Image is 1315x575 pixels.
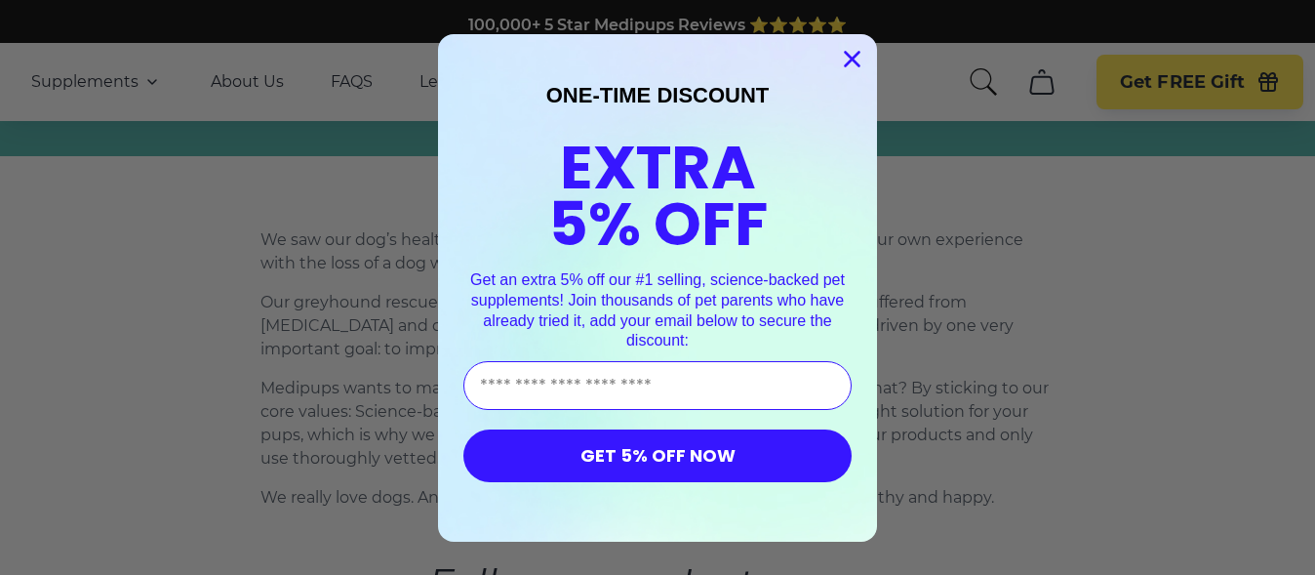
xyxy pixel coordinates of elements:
[470,271,845,349] span: Get an extra 5% off our #1 selling, science-backed pet supplements! Join thousands of pet parents...
[835,42,869,76] button: Close dialog
[463,430,852,482] button: GET 5% OFF NOW
[548,182,768,267] span: 5% OFF
[560,125,756,210] span: EXTRA
[546,83,770,107] span: ONE-TIME DISCOUNT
